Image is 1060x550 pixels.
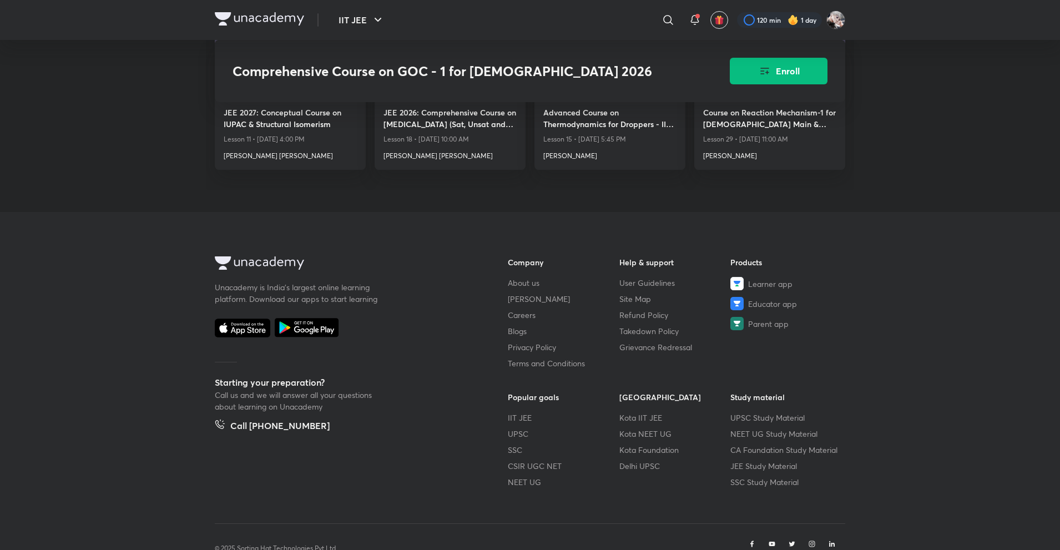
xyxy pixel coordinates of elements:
[543,132,677,147] p: Lesson 15 • [DATE] 5:45 PM
[215,281,381,305] p: Unacademy is India’s largest online learning platform. Download our apps to start learning
[508,341,619,353] a: Privacy Policy
[703,107,836,132] a: Course on Reaction Mechanism-1 for [DEMOGRAPHIC_DATA] Main & Advanced 2026
[730,297,842,310] a: Educator app
[730,428,842,440] a: NEET UG Study Material
[215,376,472,389] h5: Starting your preparation?
[508,293,619,305] a: [PERSON_NAME]
[730,297,744,310] img: Educator app
[730,460,842,472] a: JEE Study Material
[619,341,731,353] a: Grievance Redressal
[508,309,536,321] span: Careers
[224,147,357,161] a: [PERSON_NAME] [PERSON_NAME]
[508,460,619,472] a: CSIR UGC NET
[508,476,619,488] a: NEET UG
[748,318,789,330] span: Parent app
[508,428,619,440] a: UPSC
[730,391,842,403] h6: Study material
[215,256,304,270] img: Company Logo
[215,12,304,26] img: Company Logo
[730,317,842,330] a: Parent app
[383,107,517,132] a: JEE 2026: Comprehensive Course on [MEDICAL_DATA] (Sat, Unsat and Aromatic)
[508,325,619,337] a: Blogs
[710,11,728,29] button: avatar
[543,147,677,161] a: [PERSON_NAME]
[508,277,619,289] a: About us
[730,58,827,84] button: Enroll
[730,317,744,330] img: Parent app
[619,460,731,472] a: Delhi UPSC
[383,132,517,147] p: Lesson 18 • [DATE] 10:00 AM
[619,277,731,289] a: User Guidelines
[215,12,304,28] a: Company Logo
[748,298,797,310] span: Educator app
[543,107,677,132] a: Advanced Course on Thermodynamics for Droppers - IIT JEE 2026
[730,256,842,268] h6: Products
[508,256,619,268] h6: Company
[730,444,842,456] a: CA Foundation Study Material
[730,476,842,488] a: SSC Study Material
[508,309,619,321] a: Careers
[730,412,842,423] a: UPSC Study Material
[619,412,731,423] a: Kota IIT JEE
[230,419,330,435] h5: Call [PHONE_NUMBER]
[383,147,517,161] a: [PERSON_NAME] [PERSON_NAME]
[619,444,731,456] a: Kota Foundation
[703,132,836,147] p: Lesson 29 • [DATE] 11:00 AM
[215,389,381,412] p: Call us and we will answer all your questions about learning on Unacademy
[508,444,619,456] a: SSC
[826,11,845,29] img: Navin Raj
[215,256,472,273] a: Company Logo
[619,428,731,440] a: Kota NEET UG
[233,63,667,79] h3: Comprehensive Course on GOC - 1 for [DEMOGRAPHIC_DATA] 2026
[730,277,842,290] a: Learner app
[215,419,330,435] a: Call [PHONE_NUMBER]
[619,309,731,321] a: Refund Policy
[619,293,731,305] a: Site Map
[619,391,731,403] h6: [GEOGRAPHIC_DATA]
[703,147,836,161] a: [PERSON_NAME]
[748,278,793,290] span: Learner app
[508,391,619,403] h6: Popular goals
[224,107,357,132] a: JEE 2027: Conceptual Course on IUPAC & Structural Isomerism
[730,277,744,290] img: Learner app
[332,9,391,31] button: IIT JEE
[619,256,731,268] h6: Help & support
[224,132,357,147] p: Lesson 11 • [DATE] 4:00 PM
[508,412,619,423] a: IIT JEE
[788,14,799,26] img: streak
[508,357,619,369] a: Terms and Conditions
[619,325,731,337] a: Takedown Policy
[714,15,724,25] img: avatar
